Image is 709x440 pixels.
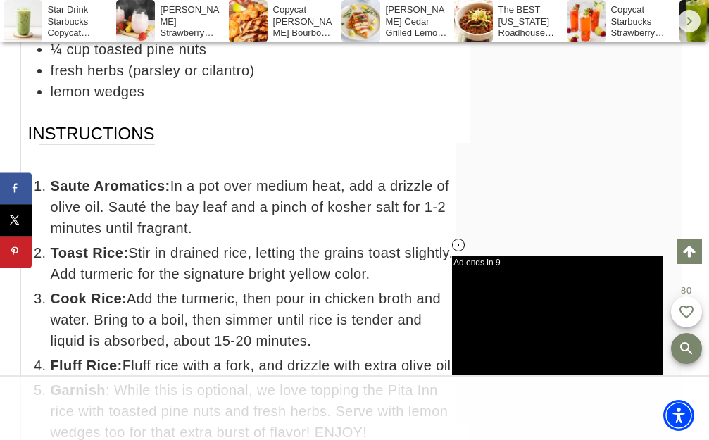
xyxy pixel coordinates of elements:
[51,175,682,239] span: In a pot over medium heat, add a drizzle of olive oil. Sauté the bay leaf and a pinch of kosher s...
[51,245,129,260] strong: Toast Rice:
[28,122,155,167] span: Instructions
[51,288,682,351] span: Add the turmeric, then pour in chicken broth and water. Bring to a boil, then simmer until rice i...
[663,400,694,431] div: Accessibility Menu
[51,178,170,194] strong: Saute Aromatics:
[456,143,682,178] iframe: Advertisement
[13,377,696,440] iframe: Advertisement
[334,58,557,79] a: Never Do This With an Old Dog?
[51,84,145,99] span: lemon wedges
[51,242,682,284] span: Stir in drained rice, letting the grains toast slightly. Add turmeric for the signature bright ye...
[677,239,702,264] a: Scroll to top
[51,63,255,78] span: fresh herbs (parsley or cilantro)
[51,291,127,306] strong: Cook Rice:
[334,114,645,127] a: The most overlooked thing American dog owners do, but shouldn't
[51,355,682,376] span: Fluff rice with a fork, and drizzle with extra olive oil.
[51,358,123,373] strong: Fluff Rice:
